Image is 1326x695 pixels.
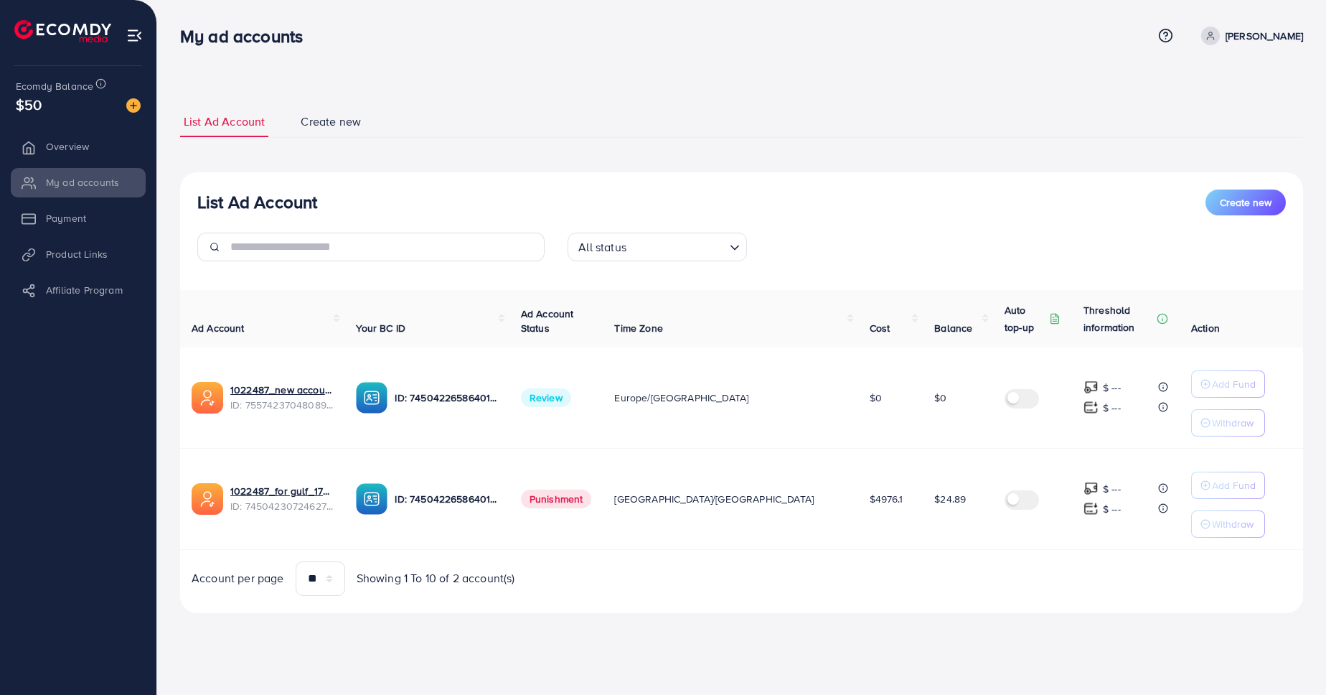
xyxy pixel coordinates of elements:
p: Threshold information [1083,302,1154,336]
p: $ --- [1103,379,1121,396]
a: 1022487_for gulf_1734686813215 [230,484,333,498]
img: ic-ads-acc.e4c84228.svg [192,382,223,414]
img: ic-ads-acc.e4c84228.svg [192,483,223,515]
span: Ecomdy Balance [16,79,93,93]
p: [PERSON_NAME] [1226,27,1303,45]
span: All status [575,237,629,258]
div: <span class='underline'>1022487_new account october_1759599870996</span></br>7557423704808914961 [230,383,333,412]
button: Withdraw [1191,409,1265,437]
span: Account per page [192,570,284,587]
span: Punishment [521,490,592,508]
span: ID: 7557423704808914961 [230,398,333,412]
img: top-up amount [1083,481,1099,496]
span: Action [1191,321,1220,335]
img: top-up amount [1083,501,1099,516]
span: Your BC ID [356,321,405,335]
img: ic-ba-acc.ded83a64.svg [356,382,387,414]
button: Withdraw [1191,510,1265,538]
p: ID: 7450422658640150544 [395,389,497,406]
span: ID: 7450423072462766096 [230,499,333,513]
img: top-up amount [1083,380,1099,395]
p: Add Fund [1212,477,1256,494]
span: Showing 1 To 10 of 2 account(s) [357,570,515,587]
span: Balance [934,321,972,335]
span: Review [521,388,571,407]
span: List Ad Account [184,113,265,130]
span: Ad Account [192,321,245,335]
h3: List Ad Account [197,192,317,213]
span: Create new [1220,195,1271,210]
div: <span class='underline'>1022487_for gulf_1734686813215</span></br>7450423072462766096 [230,484,333,513]
a: [PERSON_NAME] [1195,27,1303,45]
button: Add Fund [1191,370,1265,398]
p: Add Fund [1212,376,1256,393]
p: Withdraw [1212,414,1254,432]
span: $50 [16,94,42,115]
h3: My ad accounts [180,26,314,47]
img: menu [126,27,143,44]
span: Cost [870,321,890,335]
span: Create new [301,113,361,130]
p: $ --- [1103,399,1121,416]
img: top-up amount [1083,400,1099,415]
button: Add Fund [1191,472,1265,499]
span: $24.89 [934,492,966,506]
div: Search for option [568,233,747,261]
input: Search for option [631,234,724,258]
p: $ --- [1103,500,1121,518]
span: $4976.1 [870,492,903,506]
p: Withdraw [1212,516,1254,533]
img: logo [14,20,111,42]
span: Time Zone [614,321,662,335]
span: $0 [934,391,946,405]
p: ID: 7450422658640150544 [395,490,497,508]
a: 1022487_new account october_1759599870996 [230,383,333,397]
img: ic-ba-acc.ded83a64.svg [356,483,387,515]
p: $ --- [1103,480,1121,498]
span: Europe/[GEOGRAPHIC_DATA] [614,391,748,405]
p: Auto top-up [1005,302,1046,336]
span: Ad Account Status [521,307,574,335]
button: Create new [1205,190,1286,215]
span: [GEOGRAPHIC_DATA]/[GEOGRAPHIC_DATA] [614,492,814,506]
img: image [126,98,141,113]
span: $0 [870,391,882,405]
